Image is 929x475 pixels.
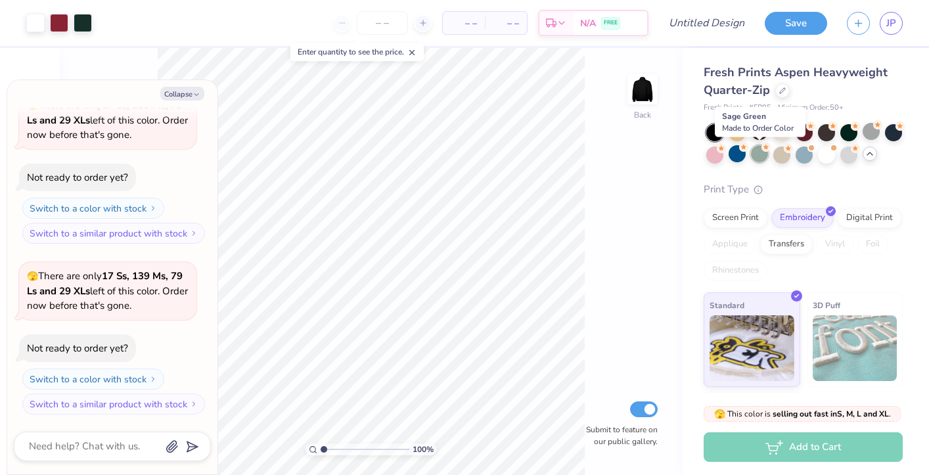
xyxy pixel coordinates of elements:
span: This color is . [714,408,891,420]
span: JP [886,16,896,31]
span: Fresh Prints Aspen Heavyweight Quarter-Zip [704,64,888,98]
span: – – [493,16,519,30]
button: Switch to a color with stock [22,198,164,219]
strong: 17 Ss, 139 Ms, 79 Ls and 29 XLs [27,99,183,127]
div: Not ready to order yet? [27,342,128,355]
span: FREE [604,18,618,28]
span: Minimum Order: 50 + [778,102,844,114]
img: Switch to a color with stock [149,204,157,212]
img: Switch to a color with stock [149,375,157,383]
img: 3D Puff [813,315,897,381]
span: N/A [580,16,596,30]
input: Untitled Design [658,10,755,36]
a: JP [880,12,903,35]
span: 🫣 [714,408,725,420]
img: Standard [710,315,794,381]
label: Submit to feature on our public gallery. [579,424,658,447]
button: Save [765,12,827,35]
span: 3D Puff [813,298,840,312]
span: There are only left of this color. Order now before that's gone. [27,99,188,141]
button: Switch to a similar product with stock [22,223,205,244]
div: Vinyl [817,235,853,254]
div: Embroidery [771,208,834,228]
img: Switch to a similar product with stock [190,229,198,237]
span: Standard [710,298,744,312]
div: Screen Print [704,208,767,228]
button: Switch to a similar product with stock [22,394,205,415]
div: Digital Print [838,208,901,228]
span: 🫣 [27,270,38,283]
span: – – [451,16,477,30]
img: Switch to a similar product with stock [190,400,198,408]
div: Enter quantity to see the price. [290,43,424,61]
span: There are only left of this color. Order now before that's gone. [27,269,188,312]
span: Made to Order Color [722,123,794,133]
img: Back [629,76,656,102]
div: Back [634,109,651,121]
button: Switch to a color with stock [22,369,164,390]
input: – – [357,11,408,35]
div: Print Type [704,182,903,197]
div: Rhinestones [704,261,767,281]
div: Foil [857,235,888,254]
strong: selling out fast in S, M, L and XL [773,409,889,419]
strong: 17 Ss, 139 Ms, 79 Ls and 29 XLs [27,269,183,298]
span: 100 % [413,443,434,455]
span: Fresh Prints [704,102,742,114]
div: Sage Green [715,107,805,137]
div: Applique [704,235,756,254]
button: Collapse [160,87,204,101]
div: Not ready to order yet? [27,171,128,184]
div: Transfers [760,235,813,254]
